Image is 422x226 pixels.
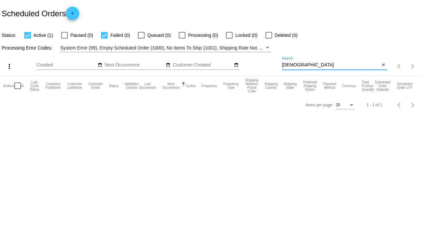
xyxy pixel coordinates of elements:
span: Processing Error Codes: [2,45,53,51]
span: Failed (0) [110,31,130,39]
button: Change sorting for PaymentMethod.Type [323,82,336,89]
button: Change sorting for CurrencyIso [342,84,356,88]
input: Next Occurrence [105,62,164,68]
button: Previous page [393,59,406,73]
mat-header-cell: Actions [3,76,14,96]
button: Change sorting for LastProcessingCycleId [30,80,39,91]
button: Change sorting for Cycles [185,84,195,88]
button: Change sorting for Status [109,84,118,88]
mat-select: Items per page: [336,103,355,108]
input: Customer Created [173,62,233,68]
button: Change sorting for PreferredShippingOption [303,80,317,91]
button: Change sorting for FrequencyType [223,82,239,89]
button: Previous page [393,98,406,112]
span: Queued (0) [147,31,171,39]
input: Created [37,62,96,68]
span: 20 [336,103,340,107]
span: Deleted (0) [275,31,298,39]
button: Change sorting for Id [21,84,24,88]
button: Change sorting for Subtotal [374,80,391,91]
h2: Scheduled Orders [2,7,79,20]
button: Change sorting for NextOccurrenceUtc [162,82,179,89]
mat-icon: add [68,11,76,19]
mat-icon: close [381,62,386,68]
button: Clear [380,62,387,69]
div: 1 - 1 of 1 [367,103,382,107]
span: Processing (0) [188,31,218,39]
button: Change sorting for ShippingCountry [264,82,278,89]
input: Search [282,62,380,68]
div: Items per page: [305,103,333,107]
mat-icon: date_range [98,62,102,68]
button: Change sorting for CustomerFirstName [45,82,61,89]
button: Change sorting for LifetimeValue [397,82,413,89]
mat-icon: date_range [234,62,239,68]
button: Change sorting for LastOccurrenceUtc [139,82,156,89]
mat-header-cell: Validation Checks [124,76,139,96]
button: Next page [406,98,419,112]
mat-icon: more_vert [5,62,13,70]
button: Next page [406,59,419,73]
mat-select: Filter by Processing Error Codes [60,44,271,52]
span: Active (1) [34,31,53,39]
button: Change sorting for CustomerEmail [88,82,103,89]
mat-header-cell: Total Product Quantity [362,76,374,96]
button: Change sorting for CustomerLastName [67,82,82,89]
span: Locked (0) [235,31,257,39]
button: Change sorting for ShippingPostcode [245,78,259,93]
mat-icon: date_range [166,62,170,68]
span: Paused (0) [70,31,93,39]
span: Status: [2,33,16,38]
button: Change sorting for Frequency [201,84,217,88]
button: Change sorting for ShippingState [284,82,297,89]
